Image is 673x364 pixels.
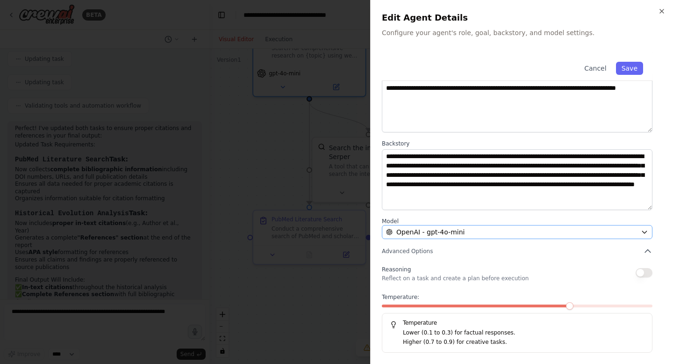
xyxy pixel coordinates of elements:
[382,140,652,147] label: Backstory
[390,319,644,327] h5: Temperature
[616,62,643,75] button: Save
[382,247,652,256] button: Advanced Options
[403,338,644,347] p: Higher (0.7 to 0.9) for creative tasks.
[579,62,612,75] button: Cancel
[382,28,662,37] p: Configure your agent's role, goal, backstory, and model settings.
[403,328,644,338] p: Lower (0.1 to 0.3) for factual responses.
[396,227,465,237] span: OpenAI - gpt-4o-mini
[382,275,529,282] p: Reflect on a task and create a plan before execution
[382,11,662,24] h2: Edit Agent Details
[382,293,419,301] span: Temperature:
[382,218,652,225] label: Model
[382,266,411,273] span: Reasoning
[382,225,652,239] button: OpenAI - gpt-4o-mini
[382,248,433,255] span: Advanced Options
